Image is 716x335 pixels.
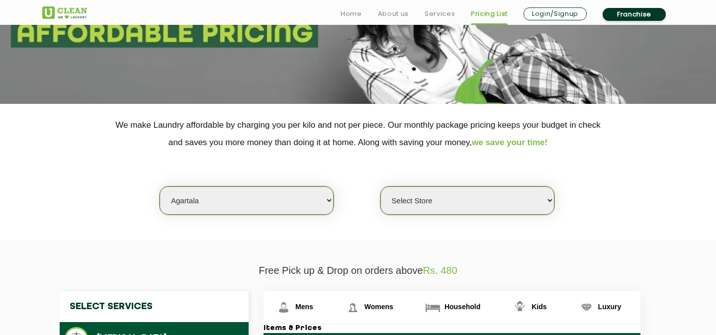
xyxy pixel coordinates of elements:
img: Luxury [578,299,595,316]
p: We make Laundry affordable by charging you per kilo and not per piece. Our monthly package pricin... [42,116,674,151]
img: UClean Laundry and Dry Cleaning [42,6,87,19]
span: Womens [364,303,393,311]
span: Mens [295,303,313,311]
img: Kids [511,299,529,316]
span: Kids [532,303,546,311]
img: Womens [344,299,361,316]
a: Services [425,8,455,20]
a: Home [341,8,362,20]
p: Free Pick up & Drop on orders above [42,265,674,276]
img: Mens [275,299,292,316]
span: Rs. 480 [423,265,457,276]
span: we save your time! [472,138,547,147]
img: Household [424,299,442,316]
a: Pricing List [471,8,508,20]
a: Login/Signup [524,7,587,20]
span: Household [445,303,480,311]
h4: Select Services [60,291,249,322]
a: Franchise [603,8,666,21]
h3: Items & Prices [264,324,640,333]
span: Luxury [598,303,622,311]
a: About us [378,8,409,20]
